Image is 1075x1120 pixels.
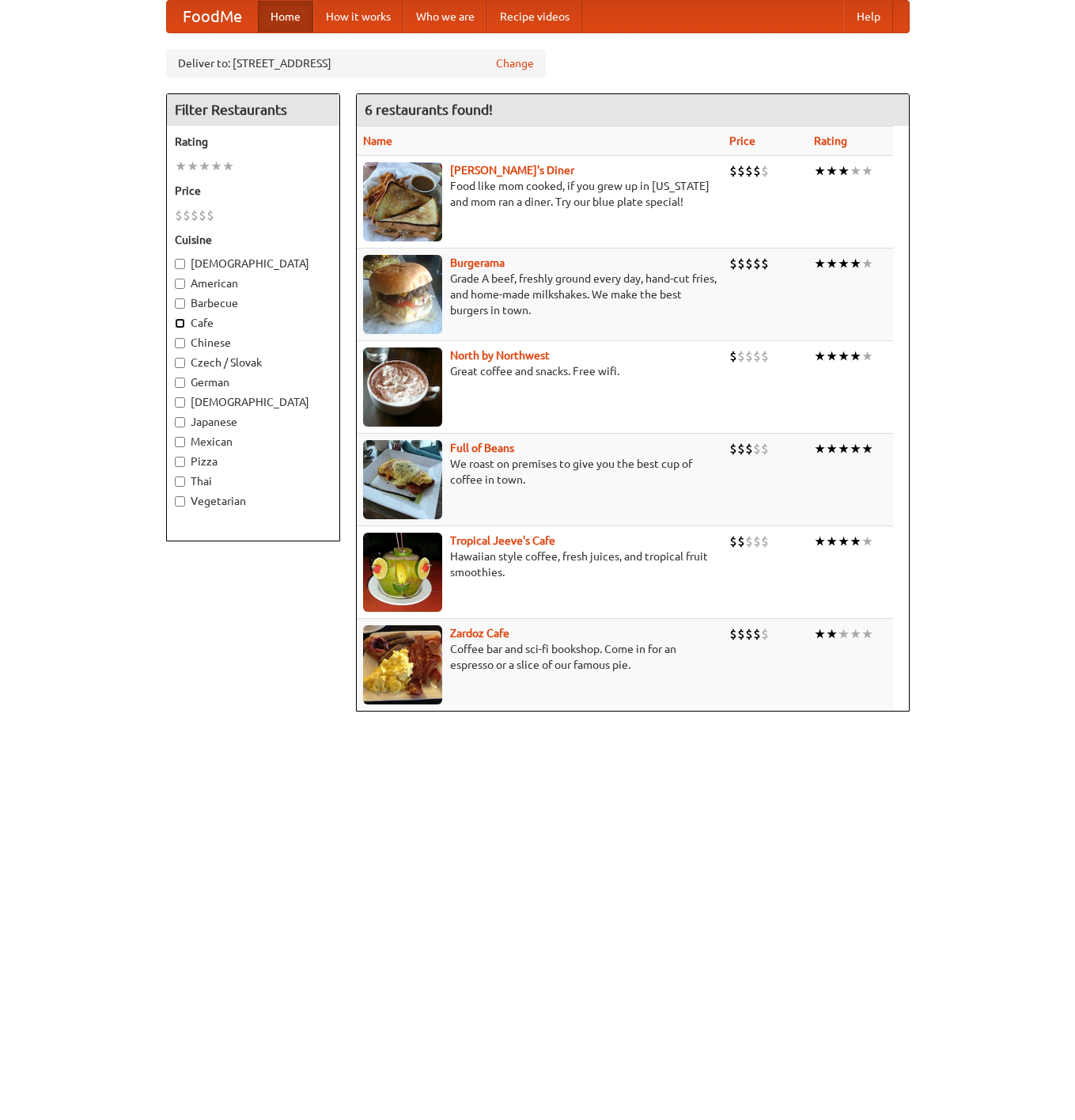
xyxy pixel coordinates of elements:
[850,255,861,272] li: ★
[753,625,761,643] li: $
[363,456,717,488] p: We roast on premises to give you the best cup of coffee in town.
[753,255,761,272] li: $
[403,1,487,32] a: Who we are
[222,158,234,175] li: ★
[191,207,199,224] li: $
[761,255,769,272] li: $
[745,440,753,457] li: $
[363,347,442,427] img: north.jpg
[450,534,555,547] a: Tropical Jeeve's Cafe
[737,533,745,550] li: $
[206,207,214,224] li: $
[826,255,838,272] li: ★
[363,255,442,334] img: burgerama.jpg
[166,49,546,78] div: Deliver to: [STREET_ADDRESS]
[175,457,185,467] input: Pizza
[729,440,737,457] li: $
[175,374,331,390] label: German
[861,255,873,272] li: ★
[761,440,769,457] li: $
[850,533,861,550] li: ★
[729,347,737,365] li: $
[850,347,861,365] li: ★
[745,255,753,272] li: $
[363,533,442,612] img: jeeves.jpg
[450,349,550,362] a: North by Northwest
[496,55,534,71] a: Change
[363,363,717,379] p: Great coffee and snacks. Free wifi.
[861,162,873,180] li: ★
[761,533,769,550] li: $
[363,135,392,147] a: Name
[199,207,206,224] li: $
[753,162,761,180] li: $
[175,493,331,509] label: Vegetarian
[745,162,753,180] li: $
[838,625,850,643] li: ★
[861,440,873,457] li: ★
[258,1,313,32] a: Home
[814,440,826,457] li: ★
[199,158,210,175] li: ★
[175,295,331,311] label: Barbecue
[175,318,185,328] input: Cafe
[838,440,850,457] li: ★
[826,162,838,180] li: ★
[861,347,873,365] li: ★
[175,355,331,370] label: Czech / Slovak
[745,625,753,643] li: $
[737,625,745,643] li: $
[753,533,761,550] li: $
[175,378,185,388] input: German
[175,397,185,408] input: [DEMOGRAPHIC_DATA]
[175,315,331,331] label: Cafe
[363,641,717,673] p: Coffee bar and sci-fi bookshop. Come in for an espresso or a slice of our famous pie.
[826,625,838,643] li: ★
[838,255,850,272] li: ★
[753,347,761,365] li: $
[175,256,331,271] label: [DEMOGRAPHIC_DATA]
[450,627,509,640] a: Zardoz Cafe
[745,533,753,550] li: $
[814,347,826,365] li: ★
[729,625,737,643] li: $
[737,255,745,272] li: $
[363,440,442,519] img: beans.jpg
[210,158,222,175] li: ★
[175,158,187,175] li: ★
[729,533,737,550] li: $
[175,437,185,447] input: Mexican
[175,414,331,430] label: Japanese
[850,440,861,457] li: ★
[313,1,403,32] a: How it works
[363,549,717,580] p: Hawaiian style coffee, fresh juices, and tropical fruit smoothies.
[175,473,331,489] label: Thai
[737,347,745,365] li: $
[850,162,861,180] li: ★
[729,162,737,180] li: $
[175,417,185,427] input: Japanese
[850,625,861,643] li: ★
[363,162,442,241] img: sallys.jpg
[167,1,258,32] a: FoodMe
[753,440,761,457] li: $
[363,178,717,210] p: Food like mom cooked, if you grew up in [US_STATE] and mom ran a diner. Try our blue plate special!
[175,476,185,487] input: Thai
[450,442,514,454] a: Full of Beans
[729,255,737,272] li: $
[175,358,185,368] input: Czech / Slovak
[175,183,331,199] h5: Price
[175,134,331,150] h5: Rating
[175,207,183,224] li: $
[761,625,769,643] li: $
[363,625,442,704] img: zardoz.jpg
[814,135,847,147] a: Rating
[175,335,331,351] label: Chinese
[175,434,331,450] label: Mexican
[814,255,826,272] li: ★
[761,347,769,365] li: $
[814,625,826,643] li: ★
